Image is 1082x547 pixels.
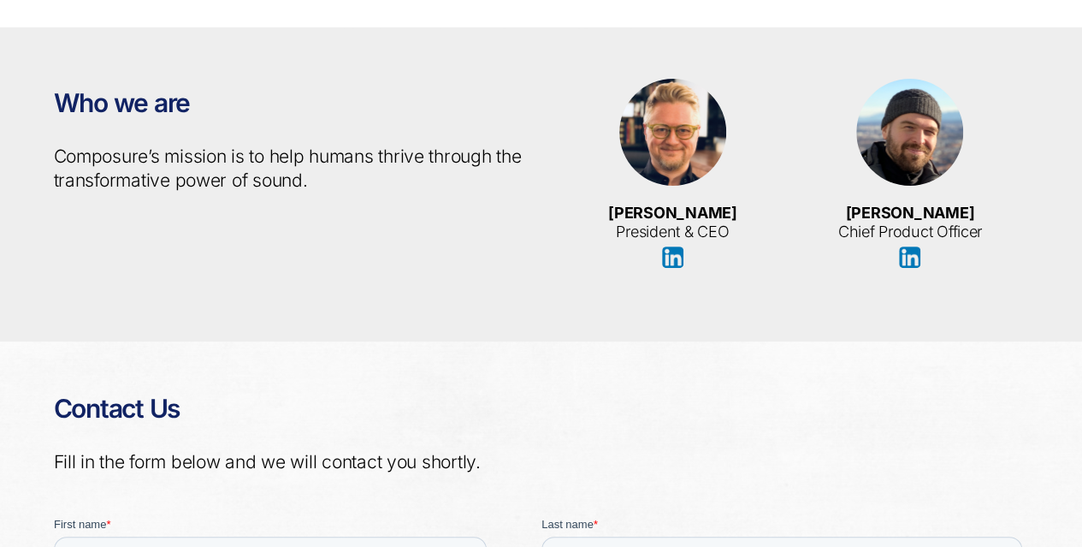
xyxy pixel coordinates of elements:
[54,145,529,193] p: Composure’s mission is to help humans thrive through the transformative power of sound.
[608,204,737,222] strong: [PERSON_NAME]
[846,204,975,222] strong: [PERSON_NAME]
[488,2,540,15] span: Last name
[54,393,1029,425] h2: Contact Us
[567,204,779,268] p: President & CEO
[662,247,683,268] img: linkedin.png
[619,79,726,186] img: jeff.png
[899,247,920,268] img: linkedin.png
[804,204,1016,268] p: Chief Product Officer
[54,450,1029,474] p: Fill in the form below and we will contact you shortly.
[488,142,626,155] span: How did you hear about us?
[54,87,529,120] h2: Who we are
[488,72,526,85] span: Job title
[856,79,963,186] img: roland.png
